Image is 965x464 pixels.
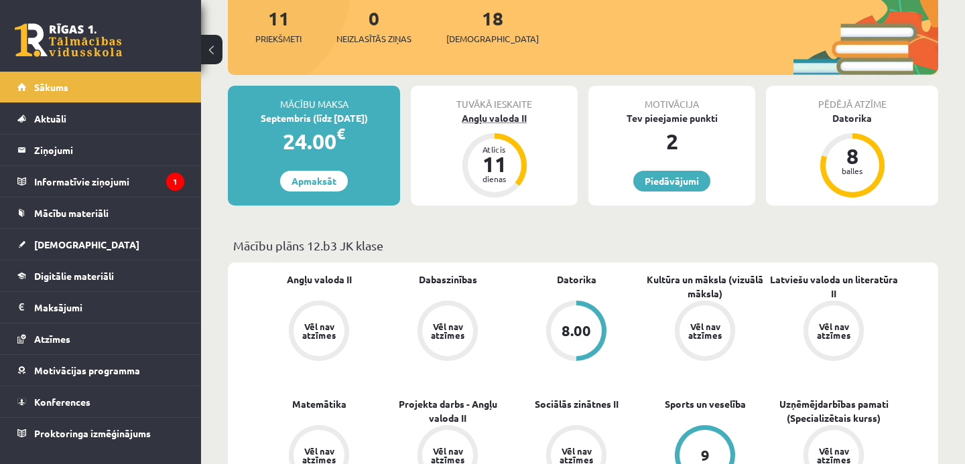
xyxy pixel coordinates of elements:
[280,171,348,191] a: Apmaksāt
[336,6,411,46] a: 0Neizlasītās ziņas
[34,292,184,323] legend: Maksājumi
[686,322,724,339] div: Vēl nav atzīmes
[815,447,852,464] div: Vēl nav atzīmes
[17,323,184,354] a: Atzīmes
[411,111,578,125] div: Angļu valoda II
[255,32,302,46] span: Priekšmeti
[562,323,591,338] div: 8.00
[336,32,411,46] span: Neizlasītās ziņas
[17,355,184,386] a: Motivācijas programma
[166,173,184,191] i: 1
[255,301,383,364] a: Vēl nav atzīmes
[535,397,619,411] a: Sociālās zinātnes II
[287,273,352,287] a: Angļu valoda II
[300,447,338,464] div: Vēl nav atzīmes
[34,396,90,408] span: Konferences
[17,386,184,417] a: Konferences
[336,124,345,143] span: €
[766,86,938,111] div: Pēdējā atzīme
[228,111,400,125] div: Septembris (līdz [DATE])
[17,418,184,449] a: Proktoringa izmēģinājums
[411,111,578,200] a: Angļu valoda II Atlicis 11 dienas
[34,166,184,197] legend: Informatīvie ziņojumi
[17,166,184,197] a: Informatīvie ziņojumi1
[588,86,755,111] div: Motivācija
[766,111,938,125] div: Datorika
[512,301,641,364] a: 8.00
[383,301,512,364] a: Vēl nav atzīmes
[383,397,512,425] a: Projekta darbs - Angļu valoda II
[766,111,938,200] a: Datorika 8 balles
[300,322,338,339] div: Vēl nav atzīmes
[633,171,710,191] a: Piedāvājumi
[34,112,66,125] span: Aktuāli
[233,236,933,254] p: Mācību plāns 12.b3 JK klase
[228,125,400,157] div: 24.00
[474,145,515,153] div: Atlicis
[588,125,755,157] div: 2
[17,260,184,291] a: Digitālie materiāli
[34,364,140,376] span: Motivācijas programma
[641,273,769,301] a: Kultūra un māksla (vizuālā māksla)
[255,6,302,46] a: 11Priekšmeti
[34,427,151,439] span: Proktoringa izmēģinājums
[429,322,466,339] div: Vēl nav atzīmes
[558,447,595,464] div: Vēl nav atzīmes
[17,198,184,228] a: Mācību materiāli
[17,292,184,323] a: Maksājumi
[769,397,898,425] a: Uzņēmējdarbības pamati (Specializētais kurss)
[34,238,139,250] span: [DEMOGRAPHIC_DATA]
[17,103,184,134] a: Aktuāli
[641,301,769,364] a: Vēl nav atzīmes
[17,229,184,260] a: [DEMOGRAPHIC_DATA]
[815,322,852,339] div: Vēl nav atzīmes
[701,448,710,463] div: 9
[769,273,898,301] a: Latviešu valoda un literatūra II
[34,81,68,93] span: Sākums
[769,301,898,364] a: Vēl nav atzīmes
[419,273,477,287] a: Dabaszinības
[429,447,466,464] div: Vēl nav atzīmes
[34,333,70,345] span: Atzīmes
[34,135,184,165] legend: Ziņojumi
[665,397,746,411] a: Sports un veselība
[588,111,755,125] div: Tev pieejamie punkti
[474,175,515,183] div: dienas
[832,167,873,175] div: balles
[557,273,596,287] a: Datorika
[411,86,578,111] div: Tuvākā ieskaite
[832,145,873,167] div: 8
[15,23,122,57] a: Rīgas 1. Tālmācības vidusskola
[446,6,539,46] a: 18[DEMOGRAPHIC_DATA]
[17,135,184,165] a: Ziņojumi
[228,86,400,111] div: Mācību maksa
[34,207,109,219] span: Mācību materiāli
[446,32,539,46] span: [DEMOGRAPHIC_DATA]
[34,270,114,282] span: Digitālie materiāli
[17,72,184,102] a: Sākums
[292,397,346,411] a: Matemātika
[474,153,515,175] div: 11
